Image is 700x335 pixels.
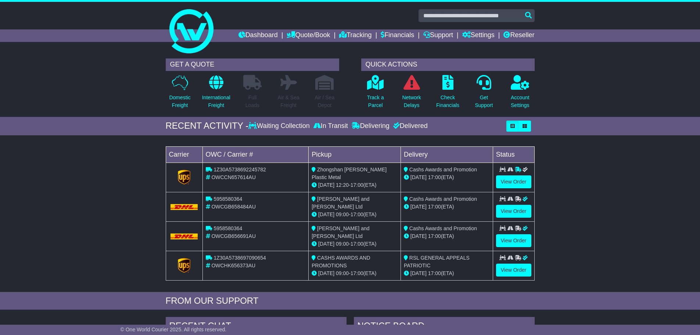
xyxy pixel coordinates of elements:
[336,182,349,188] span: 12:20
[312,270,398,277] div: - (ETA)
[428,270,441,276] span: 17:00
[511,94,530,109] p: Account Settings
[474,75,493,113] a: GetSupport
[496,175,531,188] a: View Order
[178,258,190,273] img: GetCarrierServiceLogo
[409,225,477,231] span: Cashs Awards and Promotion
[351,182,363,188] span: 17:00
[312,181,398,189] div: - (ETA)
[496,234,531,247] a: View Order
[312,255,370,268] span: CASHS AWARDS AND PROMOTIONS
[121,327,227,332] span: © One World Courier 2025. All rights reserved.
[381,29,414,42] a: Financials
[169,94,190,109] p: Domestic Freight
[428,204,441,210] span: 17:00
[318,270,334,276] span: [DATE]
[510,75,530,113] a: AccountSettings
[213,196,242,202] span: 5958580364
[409,196,477,202] span: Cashs Awards and Promotion
[211,204,256,210] span: OWCGB658484AU
[213,225,242,231] span: 5958580364
[391,122,428,130] div: Delivered
[318,182,334,188] span: [DATE]
[248,122,311,130] div: Waiting Collection
[436,75,460,113] a: CheckFinancials
[462,29,495,42] a: Settings
[367,75,384,113] a: Track aParcel
[166,58,339,71] div: GET A QUOTE
[309,146,401,163] td: Pickup
[496,264,531,277] a: View Order
[350,122,391,130] div: Delivering
[169,75,191,113] a: DomesticFreight
[339,29,371,42] a: Tracking
[315,94,335,109] p: Air / Sea Depot
[351,270,363,276] span: 17:00
[410,233,427,239] span: [DATE]
[243,94,262,109] p: Full Loads
[312,196,369,210] span: [PERSON_NAME] and [PERSON_NAME] Ltd
[336,211,349,217] span: 09:00
[423,29,453,42] a: Support
[336,241,349,247] span: 09:00
[202,146,309,163] td: OWC / Carrier #
[166,121,249,131] div: RECENT ACTIVITY -
[312,225,369,239] span: [PERSON_NAME] and [PERSON_NAME] Ltd
[287,29,330,42] a: Quote/Book
[404,255,470,268] span: RSL GENERAL APPEALS PATRIOTIC
[410,270,427,276] span: [DATE]
[404,174,490,181] div: (ETA)
[166,296,535,306] div: FROM OUR SUPPORT
[166,146,202,163] td: Carrier
[428,174,441,180] span: 17:00
[410,174,427,180] span: [DATE]
[402,94,421,109] p: Network Delays
[404,203,490,211] div: (ETA)
[475,94,493,109] p: Get Support
[211,174,256,180] span: OWCCN657614AU
[436,94,459,109] p: Check Financials
[312,167,387,180] span: Zhongshan [PERSON_NAME] Plastic Metal
[367,94,384,109] p: Track a Parcel
[178,170,190,185] img: GetCarrierServiceLogo
[213,255,266,261] span: 1Z30A5738697090654
[503,29,534,42] a: Reseller
[493,146,534,163] td: Status
[170,204,198,210] img: DHL.png
[336,270,349,276] span: 09:00
[410,204,427,210] span: [DATE]
[278,94,299,109] p: Air & Sea Freight
[238,29,278,42] a: Dashboard
[213,167,266,172] span: 1Z30A5738692245782
[170,234,198,239] img: DHL.png
[401,146,493,163] td: Delivery
[404,232,490,240] div: (ETA)
[404,270,490,277] div: (ETA)
[312,211,398,218] div: - (ETA)
[202,75,231,113] a: InternationalFreight
[202,94,230,109] p: International Freight
[428,233,441,239] span: 17:00
[312,240,398,248] div: - (ETA)
[361,58,535,71] div: QUICK ACTIONS
[402,75,421,113] a: NetworkDelays
[351,211,363,217] span: 17:00
[211,233,256,239] span: OWCGB656691AU
[318,211,334,217] span: [DATE]
[211,263,255,268] span: OWCHK656373AU
[312,122,350,130] div: In Transit
[351,241,363,247] span: 17:00
[318,241,334,247] span: [DATE]
[409,167,477,172] span: Cashs Awards and Promotion
[496,205,531,218] a: View Order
